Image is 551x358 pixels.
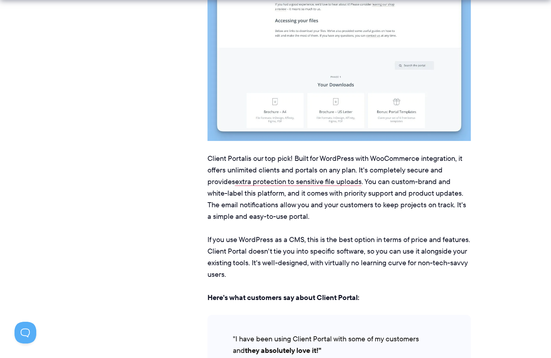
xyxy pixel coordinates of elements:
[207,234,471,280] p: If you use WordPress as a CMS, this is the best option in terms of price and features. Client Por...
[207,153,247,163] a: Client Portal
[207,292,359,303] strong: Here's what customers say about Client Portal:
[207,153,471,222] p: is our top pick! Built for WordPress with WooCommerce integration, it offers unlimited clients an...
[235,176,362,187] a: extra protection to sensitive file uploads
[245,345,321,356] strong: they absolutely love it!"
[15,322,36,344] iframe: Toggle Customer Support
